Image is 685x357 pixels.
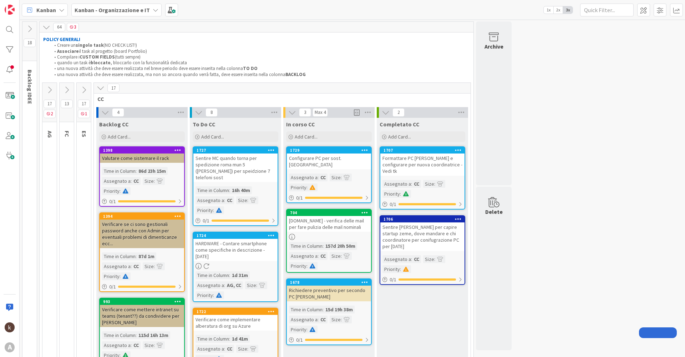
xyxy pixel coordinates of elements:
[193,216,278,225] div: 0/1
[36,6,56,14] span: Kanban
[193,147,278,154] div: 1727
[78,100,90,108] span: 17
[81,131,88,137] span: ES
[131,177,132,185] span: :
[132,341,141,349] div: CC
[411,255,412,263] span: :
[76,42,103,48] strong: singolo task
[388,134,411,140] span: Add Card...
[290,148,371,153] div: 1729
[102,262,131,270] div: Assegnato a
[154,177,155,185] span: :
[224,281,225,289] span: :
[324,306,355,313] div: 15d 19h 38m
[230,186,252,194] div: 16h 40m
[196,196,224,204] div: Assegnato a
[196,271,229,279] div: Time in Column
[193,315,278,331] div: Verificare come implementare alberatura di org su Azure
[102,331,136,339] div: Time in Column
[201,134,224,140] span: Add Card...
[131,341,132,349] span: :
[318,252,319,260] span: :
[193,232,278,261] div: 1724HARDWARE - Contare smartphone come specifiche in descrizione - [DATE]
[120,187,121,195] span: :
[109,198,116,205] span: 0 / 1
[315,111,326,114] div: Max 4
[434,180,435,188] span: :
[26,70,34,104] span: Backlog IDEE
[154,262,155,270] span: :
[197,309,278,314] div: 1722
[143,262,154,270] div: Size
[256,281,257,289] span: :
[290,210,371,215] div: 704
[100,220,184,248] div: Verificare se ci sono gestionali password anche con Admin per eventuali problemi di dimenticanze ...
[24,39,36,47] span: 18
[205,108,218,117] span: 8
[102,187,120,195] div: Priority
[5,342,15,352] div: A
[319,174,328,181] div: CC
[323,242,324,250] span: :
[380,216,465,251] div: 1706Sentire [PERSON_NAME] per capire startup zeme, dove mandare e chi coordinatore per conifugraz...
[224,345,225,353] span: :
[100,298,184,305] div: 993
[99,121,129,128] span: Backlog CC
[380,216,465,222] div: 1706
[289,252,318,260] div: Assegnato a
[50,42,470,48] li: Creare un (NO CHECK LIST!)
[287,210,371,232] div: 704[DOMAIN_NAME] - verifica delle mail per fare pulizia delle mail nominali
[136,167,137,175] span: :
[50,54,470,60] li: Compilare i (tutti sempre)
[213,291,214,299] span: :
[289,262,306,270] div: Priority
[57,48,79,54] strong: Associare
[137,331,170,339] div: 115d 16h 13m
[100,213,184,248] div: 1394Verificare se ci sono gestionali password anche con Admin per eventuali problemi di dimentica...
[382,265,400,273] div: Priority
[289,316,318,323] div: Assegnato a
[100,147,184,154] div: 1398
[193,232,278,239] div: 1724
[382,180,411,188] div: Assegnato a
[100,197,184,206] div: 0/1
[412,180,421,188] div: CC
[64,131,71,137] span: FC
[287,193,371,202] div: 0/1
[193,146,278,226] a: 1727Sentire MC quando torna per spedizione roma mun 5 ([PERSON_NAME]) per speidzione 7 telefoni s...
[46,131,54,138] span: AG
[380,200,465,209] div: 0/1
[75,6,150,14] b: Kanban - Organizzazione e IT
[287,336,371,345] div: 0/1
[100,298,184,327] div: 993Verificare come mettere intranet su teams (tenant??) da condividere per [PERSON_NAME]
[196,186,229,194] div: Time in Column
[296,194,303,202] span: 0 / 1
[203,217,209,225] span: 0 / 1
[400,265,401,273] span: :
[319,252,328,260] div: CC
[78,110,90,118] span: 1
[295,134,318,140] span: Add Card...
[434,255,435,263] span: :
[380,275,465,284] div: 0/1
[306,183,308,191] span: :
[193,308,278,315] div: 1722
[380,222,465,251] div: Sentire [PERSON_NAME] per capire startup zeme, dove mandare e chi coordinatore per conifugrazione...
[289,306,323,313] div: Time in Column
[102,252,136,260] div: Time in Column
[193,121,215,128] span: To Do CC
[67,23,79,31] span: 3
[287,279,371,286] div: 1678
[485,207,503,216] div: Delete
[341,252,342,260] span: :
[380,121,420,128] span: Completato CC
[225,345,234,353] div: CC
[382,190,400,198] div: Priority
[99,146,185,207] a: 1398Valutare come sistemare il rackTime in Column:86d 23h 15mAssegnato a:CCSize:Priority:0/1
[286,121,315,128] span: In corso CC
[287,147,371,154] div: 1729
[289,183,306,191] div: Priority
[341,174,342,181] span: :
[107,84,120,92] span: 17
[50,66,470,71] li: una nuova attività che deve essere realizzata nel breve periodo deve essere inserita nella colonna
